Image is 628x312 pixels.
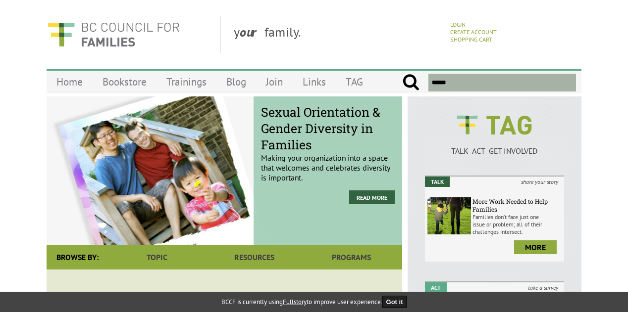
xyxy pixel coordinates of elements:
a: TAG [336,70,373,93]
a: Join [256,70,293,93]
em: Act [425,282,447,293]
div: y family. [226,16,445,53]
a: Home [47,70,93,93]
a: Read More [349,190,395,204]
img: BC Council for FAMILIES [47,16,180,53]
a: Create Account [450,28,497,36]
a: Fullstory [283,298,307,306]
div: Browse By: [47,245,108,269]
em: Talk [425,177,450,187]
a: Programs [303,245,400,269]
img: BCCF's TAG Logo [450,106,539,144]
a: Shopping Cart [450,36,492,43]
button: Got it [382,296,407,308]
p: TALK ACT GET INVOLVED [425,146,564,156]
i: share your story [515,177,564,187]
a: Bookstore [93,70,157,93]
a: more [514,240,557,254]
a: Resources [206,245,303,269]
a: Topic [108,245,206,269]
h6: More Work Needed to Help Families [472,197,562,213]
a: Login [450,21,466,28]
a: Links [293,70,336,93]
a: Blog [216,70,256,93]
a: Trainings [157,70,216,93]
p: Families don’t face just one issue or problem; all of their challenges intersect. [472,213,562,235]
i: take a survey [522,282,564,293]
strong: our [240,24,264,40]
input: Submit [402,74,419,91]
span: Sexual Orientation & Gender Diversity in Families [261,104,395,153]
a: TALK ACT GET INVOLVED [425,136,564,156]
